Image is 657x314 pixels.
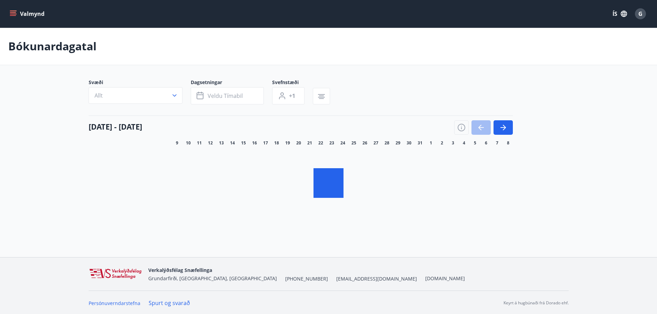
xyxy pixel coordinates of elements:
span: [EMAIL_ADDRESS][DOMAIN_NAME] [336,275,417,282]
span: Svefnstæði [272,79,313,87]
button: ÍS [609,8,631,20]
span: Verkalýðsfélag Snæfellinga [148,267,212,273]
span: G [638,10,643,18]
span: 26 [362,140,367,146]
span: 14 [230,140,235,146]
span: 20 [296,140,301,146]
span: 25 [351,140,356,146]
p: Bókunardagatal [8,39,97,54]
span: 29 [396,140,400,146]
span: 22 [318,140,323,146]
span: 12 [208,140,213,146]
span: Veldu tímabil [208,92,243,100]
span: 23 [329,140,334,146]
span: 5 [474,140,476,146]
button: menu [8,8,47,20]
span: Dagsetningar [191,79,272,87]
span: 19 [285,140,290,146]
span: 11 [197,140,202,146]
span: 8 [507,140,509,146]
h4: [DATE] - [DATE] [89,121,142,132]
span: 17 [263,140,268,146]
span: 28 [385,140,389,146]
span: 2 [441,140,443,146]
button: Allt [89,87,182,104]
span: 24 [340,140,345,146]
p: Keyrt á hugbúnaði frá Dorado ehf. [504,300,569,306]
button: +1 [272,87,305,104]
span: +1 [289,92,295,100]
span: [PHONE_NUMBER] [285,275,328,282]
span: 9 [176,140,178,146]
span: Allt [94,92,103,99]
span: 4 [463,140,465,146]
button: Veldu tímabil [191,87,264,104]
span: 31 [418,140,422,146]
span: 1 [430,140,432,146]
span: 16 [252,140,257,146]
span: 6 [485,140,487,146]
span: Grundarfirði, [GEOGRAPHIC_DATA], [GEOGRAPHIC_DATA] [148,275,277,282]
a: Persónuverndarstefna [89,300,140,306]
span: 18 [274,140,279,146]
a: [DOMAIN_NAME] [425,275,465,282]
span: 7 [496,140,498,146]
span: 21 [307,140,312,146]
span: 13 [219,140,224,146]
span: 10 [186,140,191,146]
button: G [632,6,649,22]
img: WvRpJk2u6KDFA1HvFrCJUzbr97ECa5dHUCvez65j.png [89,268,143,280]
span: Svæði [89,79,191,87]
span: 30 [407,140,411,146]
span: 3 [452,140,454,146]
a: Spurt og svarað [149,299,190,307]
span: 27 [374,140,378,146]
span: 15 [241,140,246,146]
